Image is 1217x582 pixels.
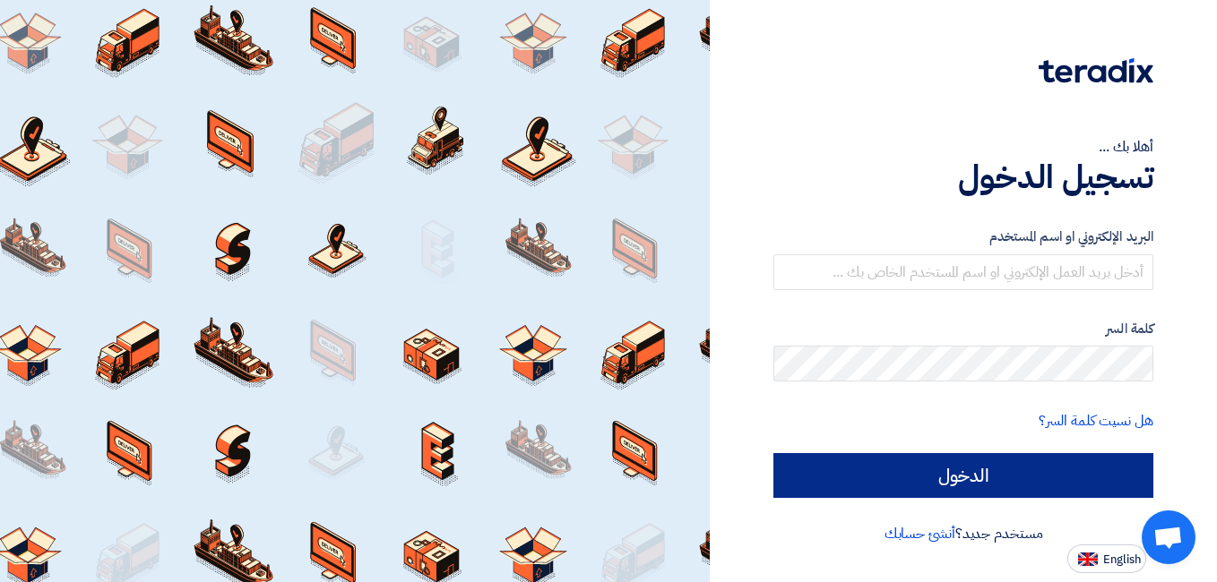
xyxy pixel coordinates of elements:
[1103,553,1141,566] span: English
[1078,552,1098,566] img: en-US.png
[1142,510,1195,564] div: Open chat
[773,523,1153,544] div: مستخدم جديد؟
[773,227,1153,247] label: البريد الإلكتروني او اسم المستخدم
[1039,410,1153,432] a: هل نسيت كلمة السر؟
[773,158,1153,197] h1: تسجيل الدخول
[773,453,1153,498] input: الدخول
[773,136,1153,158] div: أهلا بك ...
[1067,544,1146,573] button: English
[773,254,1153,290] input: أدخل بريد العمل الإلكتروني او اسم المستخدم الخاص بك ...
[773,319,1153,339] label: كلمة السر
[1039,58,1153,83] img: Teradix logo
[885,523,955,544] a: أنشئ حسابك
